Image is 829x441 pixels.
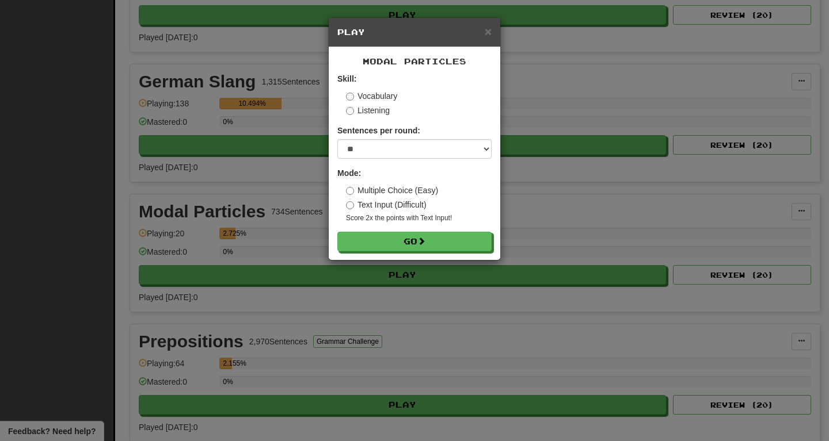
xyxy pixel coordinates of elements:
[337,232,492,251] button: Go
[337,125,420,136] label: Sentences per round:
[346,185,438,196] label: Multiple Choice (Easy)
[346,90,397,102] label: Vocabulary
[363,56,466,66] span: Modal Particles
[337,74,356,83] strong: Skill:
[337,168,361,178] strong: Mode:
[346,105,390,116] label: Listening
[346,199,427,210] label: Text Input (Difficult)
[346,93,354,101] input: Vocabulary
[346,213,492,223] small: Score 2x the points with Text Input !
[346,187,354,195] input: Multiple Choice (Easy)
[337,26,492,38] h5: Play
[346,201,354,209] input: Text Input (Difficult)
[485,25,492,38] span: ×
[485,25,492,37] button: Close
[346,107,354,115] input: Listening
